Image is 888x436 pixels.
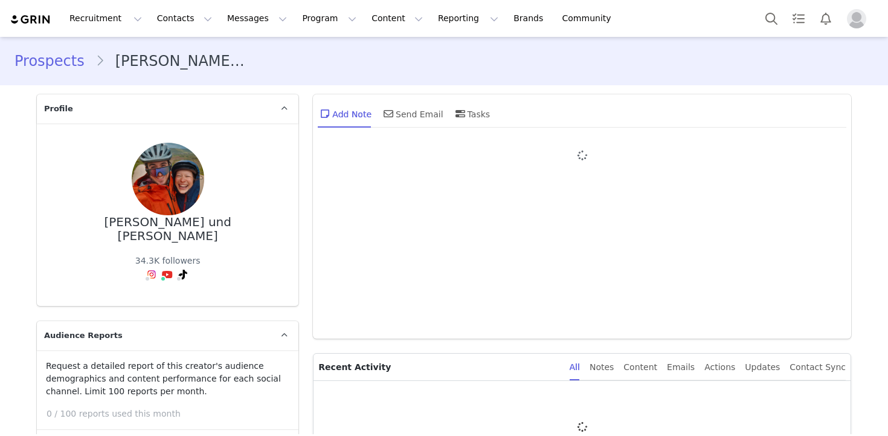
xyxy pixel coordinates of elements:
[295,5,364,32] button: Program
[150,5,219,32] button: Contacts
[381,99,443,128] div: Send Email
[847,9,866,28] img: placeholder-profile.jpg
[840,9,878,28] button: Profile
[220,5,294,32] button: Messages
[318,99,372,128] div: Add Note
[44,330,123,342] span: Audience Reports
[135,255,201,267] div: 34.3K followers
[10,14,52,25] img: grin logo
[46,360,289,398] p: Request a detailed report of this creator's audience demographics and content performance for eac...
[44,103,73,115] span: Profile
[590,354,614,381] div: Notes
[318,354,559,380] p: Recent Activity
[453,99,491,128] div: Tasks
[47,408,298,420] p: 0 / 100 reports used this month
[56,215,279,242] div: [PERSON_NAME] und [PERSON_NAME]
[745,354,780,381] div: Updates
[790,354,846,381] div: Contact Sync
[14,50,95,72] a: Prospects
[364,5,430,32] button: Content
[570,354,580,381] div: All
[667,354,695,381] div: Emails
[812,5,839,32] button: Notifications
[623,354,657,381] div: Content
[758,5,785,32] button: Search
[132,143,204,215] img: 3ee83785-3924-4b04-aad6-101ddc8c19b2.jpg
[431,5,506,32] button: Reporting
[506,5,554,32] a: Brands
[62,5,149,32] button: Recruitment
[785,5,812,32] a: Tasks
[704,354,735,381] div: Actions
[147,270,156,279] img: instagram.svg
[555,5,624,32] a: Community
